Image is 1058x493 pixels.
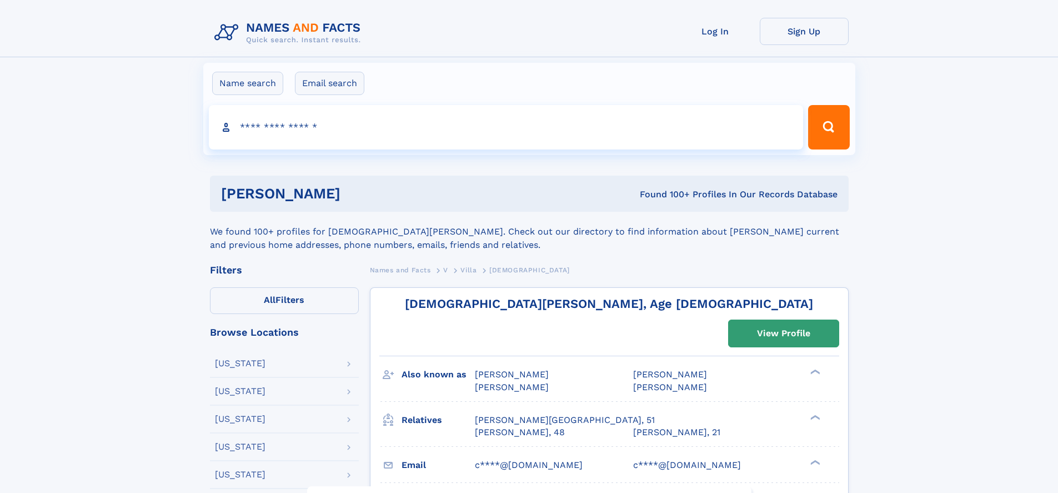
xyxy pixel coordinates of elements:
[402,456,475,475] h3: Email
[443,263,448,277] a: V
[489,266,570,274] span: [DEMOGRAPHIC_DATA]
[210,18,370,48] img: Logo Names and Facts
[402,365,475,384] h3: Also known as
[808,414,821,421] div: ❯
[490,188,838,201] div: Found 100+ Profiles In Our Records Database
[808,105,849,150] button: Search Button
[209,105,804,150] input: search input
[210,287,359,314] label: Filters
[443,266,448,274] span: V
[295,72,364,95] label: Email search
[215,442,265,451] div: [US_STATE]
[757,321,810,346] div: View Profile
[210,265,359,275] div: Filters
[460,266,477,274] span: Villa
[475,369,549,380] span: [PERSON_NAME]
[221,187,490,201] h1: [PERSON_NAME]
[264,295,275,305] span: All
[633,382,707,392] span: [PERSON_NAME]
[729,320,839,347] a: View Profile
[475,426,565,439] a: [PERSON_NAME], 48
[210,327,359,337] div: Browse Locations
[405,297,813,311] a: [DEMOGRAPHIC_DATA][PERSON_NAME], Age [DEMOGRAPHIC_DATA]
[460,263,477,277] a: Villa
[215,470,265,479] div: [US_STATE]
[475,414,655,426] a: [PERSON_NAME][GEOGRAPHIC_DATA], 51
[671,18,760,45] a: Log In
[633,369,707,380] span: [PERSON_NAME]
[475,382,549,392] span: [PERSON_NAME]
[215,387,265,396] div: [US_STATE]
[760,18,849,45] a: Sign Up
[808,459,821,466] div: ❯
[210,212,849,252] div: We found 100+ profiles for [DEMOGRAPHIC_DATA][PERSON_NAME]. Check out our directory to find infor...
[212,72,283,95] label: Name search
[215,415,265,424] div: [US_STATE]
[808,368,821,376] div: ❯
[402,411,475,430] h3: Relatives
[215,359,265,368] div: [US_STATE]
[633,426,720,439] a: [PERSON_NAME], 21
[370,263,431,277] a: Names and Facts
